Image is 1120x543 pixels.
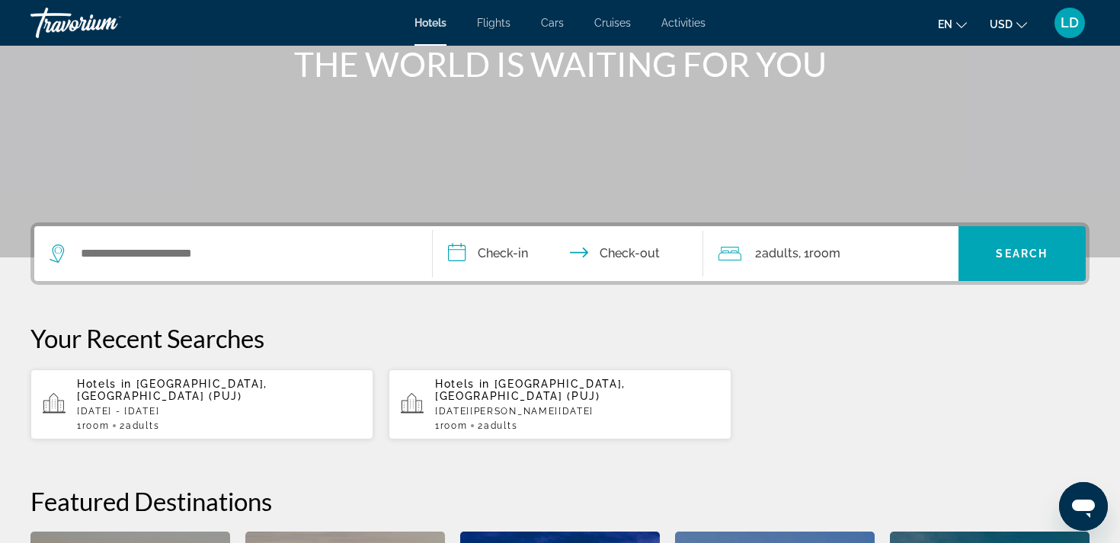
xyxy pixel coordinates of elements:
[990,13,1027,35] button: Change currency
[82,420,110,431] span: Room
[1050,7,1090,39] button: User Menu
[30,486,1090,516] h2: Featured Destinations
[809,246,840,260] span: Room
[703,226,958,281] button: Travelers: 2 adults, 0 children
[990,18,1013,30] span: USD
[34,226,1086,281] div: Search widget
[274,44,846,84] h1: THE WORLD IS WAITING FOR YOU
[798,243,840,264] span: , 1
[414,17,446,29] a: Hotels
[77,420,109,431] span: 1
[484,420,517,431] span: Adults
[762,246,798,260] span: Adults
[1059,482,1108,531] iframe: Кнопка запуска окна обмена сообщениями
[435,406,719,417] p: [DATE][PERSON_NAME][DATE]
[77,378,132,390] span: Hotels in
[958,226,1086,281] button: Search
[594,17,631,29] a: Cruises
[938,13,967,35] button: Change language
[435,378,626,402] span: [GEOGRAPHIC_DATA], [GEOGRAPHIC_DATA] (PUJ)
[938,18,952,30] span: en
[435,378,490,390] span: Hotels in
[661,17,706,29] a: Activities
[477,17,510,29] a: Flights
[755,243,798,264] span: 2
[440,420,468,431] span: Room
[30,369,373,440] button: Hotels in [GEOGRAPHIC_DATA], [GEOGRAPHIC_DATA] (PUJ)[DATE] - [DATE]1Room2Adults
[435,420,467,431] span: 1
[120,420,159,431] span: 2
[30,3,183,43] a: Travorium
[389,369,731,440] button: Hotels in [GEOGRAPHIC_DATA], [GEOGRAPHIC_DATA] (PUJ)[DATE][PERSON_NAME][DATE]1Room2Adults
[77,406,361,417] p: [DATE] - [DATE]
[126,420,159,431] span: Adults
[541,17,564,29] a: Cars
[996,248,1048,260] span: Search
[30,323,1090,353] p: Your Recent Searches
[433,226,703,281] button: Check in and out dates
[77,378,267,402] span: [GEOGRAPHIC_DATA], [GEOGRAPHIC_DATA] (PUJ)
[478,420,517,431] span: 2
[1061,15,1079,30] span: LD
